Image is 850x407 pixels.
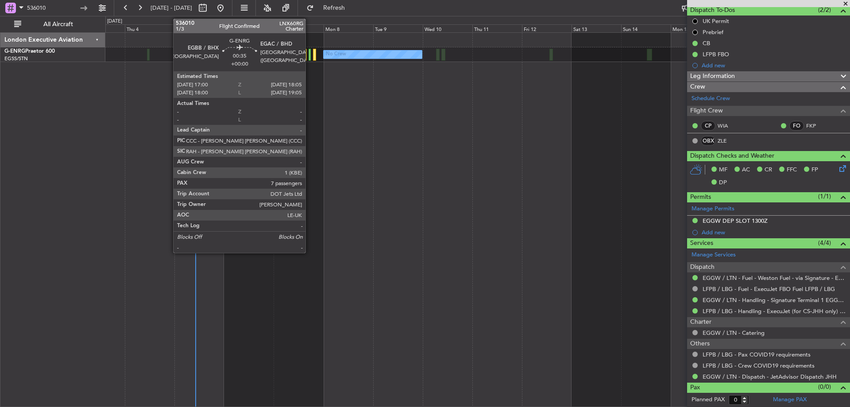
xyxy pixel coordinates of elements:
a: LFPB / LBG - Crew COVID19 requirements [703,362,815,369]
span: FP [811,166,818,174]
label: Planned PAX [692,395,725,404]
span: G-ENRG [4,49,25,54]
div: OBX [701,136,715,146]
div: Sat 13 [572,24,621,32]
span: FFC [787,166,797,174]
span: Leg Information [690,71,735,81]
a: Manage Services [692,251,736,260]
input: Trip Number [27,1,78,15]
span: (1/1) [818,192,831,201]
span: Pax [690,383,700,393]
span: DP [719,178,727,187]
span: Crew [690,82,705,92]
a: Manage Permits [692,205,734,213]
a: WIA [718,122,738,130]
div: Mon 8 [324,24,373,32]
span: Dispatch To-Dos [690,5,735,16]
span: AC [742,166,750,174]
div: No Crew [326,48,346,61]
div: Tue 9 [373,24,423,32]
a: G-ENRGPraetor 600 [4,49,55,54]
div: Prebrief [703,28,723,36]
a: EGGW / LTN - Catering [703,329,765,337]
div: Sat 6 [224,24,274,32]
span: Refresh [316,5,353,11]
div: [DATE] [107,18,122,25]
div: CP [701,121,715,131]
button: All Aircraft [10,17,96,31]
span: CR [765,166,772,174]
div: Fri 5 [174,24,224,32]
span: (2/2) [818,5,831,15]
div: Fri 12 [522,24,572,32]
a: EGGW / LTN - Dispatch - JetAdvisor Dispatch JHH [703,373,837,380]
a: EGSS/STN [4,55,28,62]
button: Refresh [302,1,355,15]
a: LFPB / LBG - Pax COVID19 requirements [703,351,811,358]
div: EGGW DEP SLOT 1300Z [703,217,768,225]
a: EGGW / LTN - Handling - Signature Terminal 1 EGGW / LTN [703,296,846,304]
a: EGGW / LTN - Fuel - Weston Fuel - via Signature - EGGW/LTN [703,274,846,282]
span: Services [690,238,713,248]
div: Sun 7 [274,24,323,32]
a: Schedule Crew [692,94,730,103]
span: Dispatch [690,262,715,272]
span: [DATE] - [DATE] [151,4,192,12]
div: Add new [702,229,846,236]
div: Wed 10 [423,24,472,32]
span: MF [719,166,727,174]
div: Add new [702,62,846,69]
span: (4/4) [818,238,831,248]
div: FO [789,121,804,131]
span: Others [690,339,710,349]
a: FKP [806,122,826,130]
div: Mon 15 [671,24,720,32]
a: LFPB / LBG - Fuel - ExecuJet FBO Fuel LFPB / LBG [703,285,835,293]
span: All Aircraft [23,21,93,27]
a: LFPB / LBG - Handling - ExecuJet (for CS-JHH only) LFPB / LBG [703,307,846,315]
div: CB [703,39,710,47]
span: Dispatch Checks and Weather [690,151,774,161]
span: Charter [690,317,711,327]
div: Thu 11 [472,24,522,32]
div: Thu 4 [125,24,174,32]
span: Flight Crew [690,106,723,116]
span: (0/0) [818,382,831,391]
a: Manage PAX [773,395,807,404]
div: UK Permit [703,17,729,25]
a: ZLE [718,137,738,145]
span: Permits [690,192,711,202]
div: LFPB FBO [703,50,729,58]
div: Sun 14 [621,24,671,32]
